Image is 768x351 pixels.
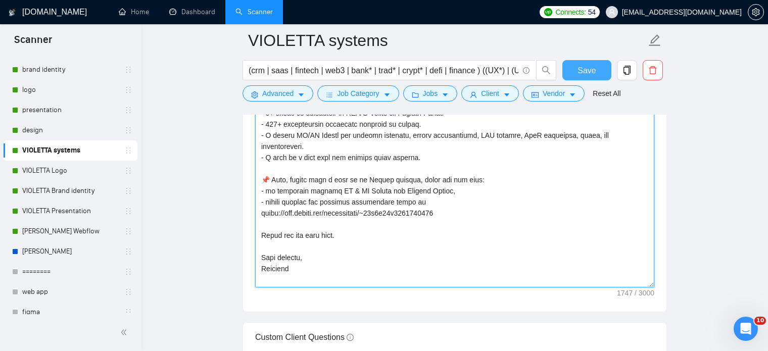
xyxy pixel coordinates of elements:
[124,288,132,296] span: holder
[22,60,118,80] a: brand identity
[124,66,132,74] span: holder
[22,80,118,100] a: logo
[248,28,646,53] input: Scanner name...
[754,317,766,325] span: 10
[262,88,294,99] span: Advanced
[124,126,132,134] span: holder
[124,308,132,316] span: holder
[481,88,499,99] span: Client
[243,85,313,102] button: settingAdvancedcaret-down
[523,85,585,102] button: idcardVendorcaret-down
[593,88,620,99] a: Reset All
[532,91,539,98] span: idcard
[22,201,118,221] a: VIOLETTA Presentation
[412,91,419,98] span: folder
[124,247,132,256] span: holder
[734,317,758,341] iframe: Intercom live chat
[608,9,615,16] span: user
[22,282,118,302] a: web app
[442,91,449,98] span: caret-down
[22,262,118,282] a: ========
[347,334,354,341] span: info-circle
[588,7,596,18] span: 54
[22,120,118,140] a: design
[643,60,663,80] button: delete
[403,85,458,102] button: folderJobscaret-down
[317,85,399,102] button: barsJob Categorycaret-down
[22,100,118,120] a: presentation
[22,241,118,262] a: [PERSON_NAME]
[503,91,510,98] span: caret-down
[470,91,477,98] span: user
[22,140,118,161] a: VIOLETTA systems
[569,91,576,98] span: caret-down
[124,207,132,215] span: holder
[298,91,305,98] span: caret-down
[748,4,764,20] button: setting
[536,60,556,80] button: search
[22,161,118,181] a: VIOLETTA Logo
[124,187,132,195] span: holder
[383,91,391,98] span: caret-down
[423,88,438,99] span: Jobs
[326,91,333,98] span: bars
[523,67,530,74] span: info-circle
[537,66,556,75] span: search
[22,302,118,322] a: figma
[544,8,552,16] img: upwork-logo.png
[124,227,132,235] span: holder
[22,181,118,201] a: VIOLETTA Brand identity
[555,7,586,18] span: Connects:
[748,8,764,16] a: setting
[251,91,258,98] span: setting
[648,34,661,47] span: edit
[578,64,596,77] span: Save
[124,167,132,175] span: holder
[9,5,16,21] img: logo
[249,64,518,77] input: Search Freelance Jobs...
[255,60,654,287] textarea: Cover letter template:
[255,333,354,341] span: Custom Client Questions
[169,8,215,16] a: dashboardDashboard
[119,8,149,16] a: homeHome
[617,60,637,80] button: copy
[120,327,130,337] span: double-left
[22,221,118,241] a: [PERSON_NAME] Webflow
[124,106,132,114] span: holder
[6,32,60,54] span: Scanner
[643,66,662,75] span: delete
[124,86,132,94] span: holder
[562,60,611,80] button: Save
[617,66,637,75] span: copy
[124,146,132,155] span: holder
[124,268,132,276] span: holder
[543,88,565,99] span: Vendor
[337,88,379,99] span: Job Category
[235,8,273,16] a: searchScanner
[461,85,519,102] button: userClientcaret-down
